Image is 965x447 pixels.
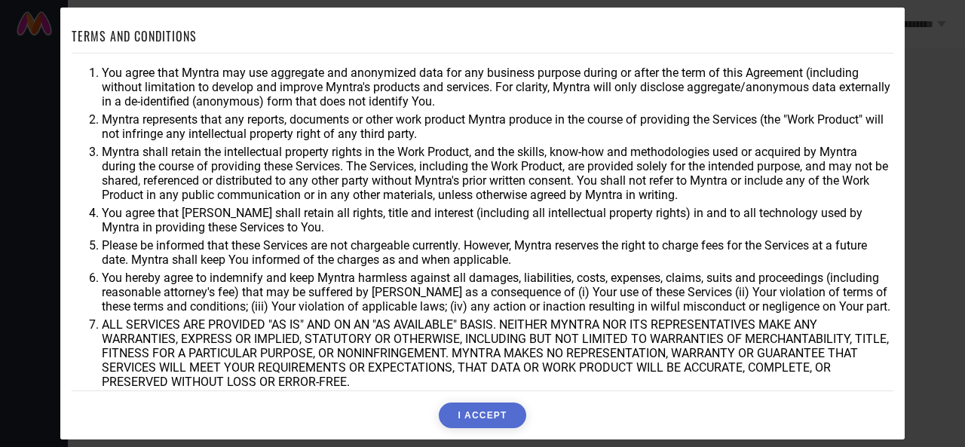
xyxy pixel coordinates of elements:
[102,238,893,267] li: Please be informed that these Services are not chargeable currently. However, Myntra reserves the...
[102,112,893,141] li: Myntra represents that any reports, documents or other work product Myntra produce in the course ...
[72,27,197,45] h1: TERMS AND CONDITIONS
[439,403,525,428] button: I ACCEPT
[102,317,893,389] li: ALL SERVICES ARE PROVIDED "AS IS" AND ON AN "AS AVAILABLE" BASIS. NEITHER MYNTRA NOR ITS REPRESEN...
[102,206,893,234] li: You agree that [PERSON_NAME] shall retain all rights, title and interest (including all intellect...
[102,66,893,109] li: You agree that Myntra may use aggregate and anonymized data for any business purpose during or af...
[102,271,893,314] li: You hereby agree to indemnify and keep Myntra harmless against all damages, liabilities, costs, e...
[102,145,893,202] li: Myntra shall retain the intellectual property rights in the Work Product, and the skills, know-ho...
